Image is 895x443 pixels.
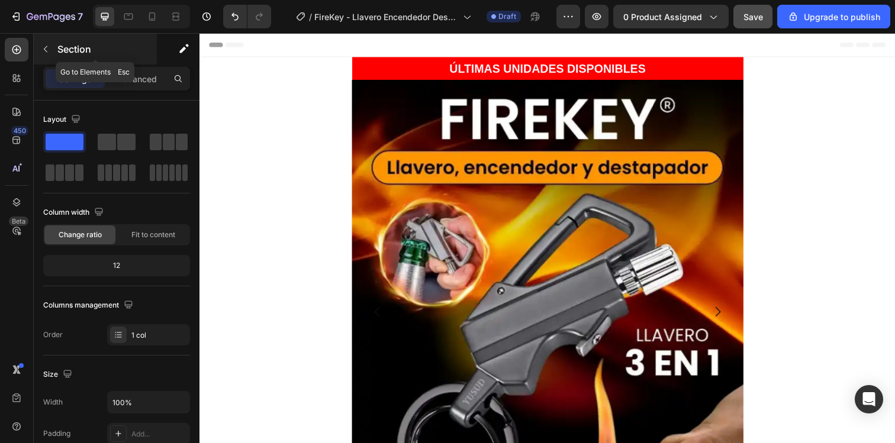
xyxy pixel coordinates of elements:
div: 1 col [131,330,187,341]
button: 7 [5,5,88,28]
div: Add... [131,429,187,439]
div: Upgrade to publish [787,11,880,23]
div: Open Intercom Messenger [855,385,883,413]
button: Upgrade to publish [777,5,890,28]
span: Change ratio [59,229,102,240]
div: Layout [43,112,83,128]
button: 0 product assigned [613,5,729,28]
span: Save [743,12,763,22]
iframe: Design area [199,33,895,443]
p: Advanced [117,73,157,85]
div: Size [43,367,75,383]
div: 450 [11,126,28,135]
button: Carousel Next Arrow [513,268,546,301]
p: Section [57,42,154,56]
div: 12 [46,257,188,274]
button: Save [733,5,772,28]
input: Auto [108,392,189,413]
span: Fit to content [131,229,175,240]
span: / [309,11,312,23]
div: Order [43,329,63,340]
div: Columns management [43,298,136,313]
div: Padding [43,428,70,439]
span: Draft [498,11,516,22]
p: Settings [59,73,92,85]
p: 7 [78,9,83,24]
div: Beta [9,216,28,226]
div: Undo/Redo [223,5,271,28]
div: Column width [43,205,106,221]
span: 0 product assigned [623,11,702,23]
div: Width [43,397,63,408]
span: FireKey - Llavero Encendedor Destapador [314,11,458,23]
